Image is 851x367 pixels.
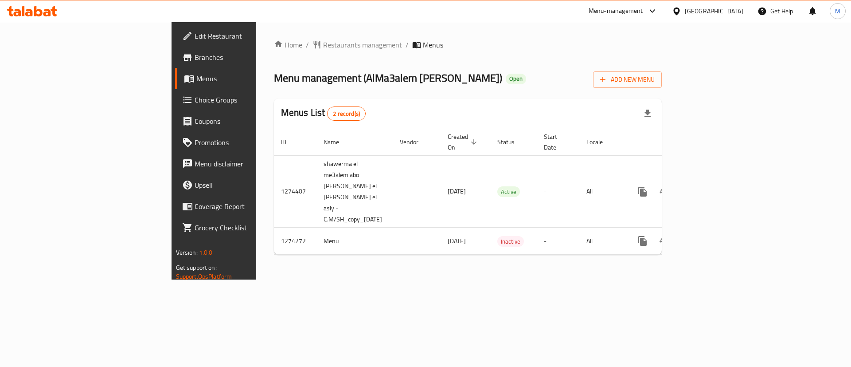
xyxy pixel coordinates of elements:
[175,132,314,153] a: Promotions
[625,129,724,156] th: Actions
[281,137,298,147] span: ID
[497,187,520,197] span: Active
[423,39,443,50] span: Menus
[175,89,314,110] a: Choice Groups
[312,39,402,50] a: Restaurants management
[176,262,217,273] span: Get support on:
[316,228,393,255] td: Menu
[281,106,366,121] h2: Menus List
[199,247,213,258] span: 1.0.0
[316,155,393,228] td: shawerma el me3alem abo [PERSON_NAME] el [PERSON_NAME] el asly - C.M/SH_copy_[DATE]
[506,75,526,83] span: Open
[497,237,524,247] span: Inactive
[175,110,314,132] a: Coupons
[196,73,307,84] span: Menus
[274,39,662,50] nav: breadcrumb
[497,137,526,147] span: Status
[175,174,314,196] a: Upsell
[637,103,658,124] div: Export file
[324,137,351,147] span: Name
[175,217,314,238] a: Grocery Checklist
[600,74,655,85] span: Add New Menu
[506,74,526,84] div: Open
[327,107,366,121] div: Total records count
[406,39,409,50] li: /
[448,185,466,197] span: [DATE]
[274,68,502,88] span: Menu management ( AlMa3alem [PERSON_NAME] )
[448,235,466,247] span: [DATE]
[835,6,840,16] span: M
[653,230,675,252] button: Change Status
[195,137,307,148] span: Promotions
[544,131,569,153] span: Start Date
[176,247,198,258] span: Version:
[593,71,662,88] button: Add New Menu
[632,181,653,202] button: more
[579,155,625,228] td: All
[632,230,653,252] button: more
[497,186,520,197] div: Active
[175,47,314,68] a: Branches
[400,137,430,147] span: Vendor
[175,25,314,47] a: Edit Restaurant
[175,196,314,217] a: Coverage Report
[448,131,480,153] span: Created On
[589,6,643,16] div: Menu-management
[274,129,724,255] table: enhanced table
[328,110,365,118] span: 2 record(s)
[685,6,743,16] div: [GEOGRAPHIC_DATA]
[195,201,307,212] span: Coverage Report
[175,68,314,89] a: Menus
[195,180,307,190] span: Upsell
[195,116,307,126] span: Coupons
[586,137,614,147] span: Locale
[537,155,579,228] td: -
[195,222,307,233] span: Grocery Checklist
[323,39,402,50] span: Restaurants management
[176,271,232,282] a: Support.OpsPlatform
[579,228,625,255] td: All
[195,158,307,169] span: Menu disclaimer
[195,31,307,41] span: Edit Restaurant
[195,95,307,105] span: Choice Groups
[175,153,314,174] a: Menu disclaimer
[537,228,579,255] td: -
[195,52,307,63] span: Branches
[653,181,675,202] button: Change Status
